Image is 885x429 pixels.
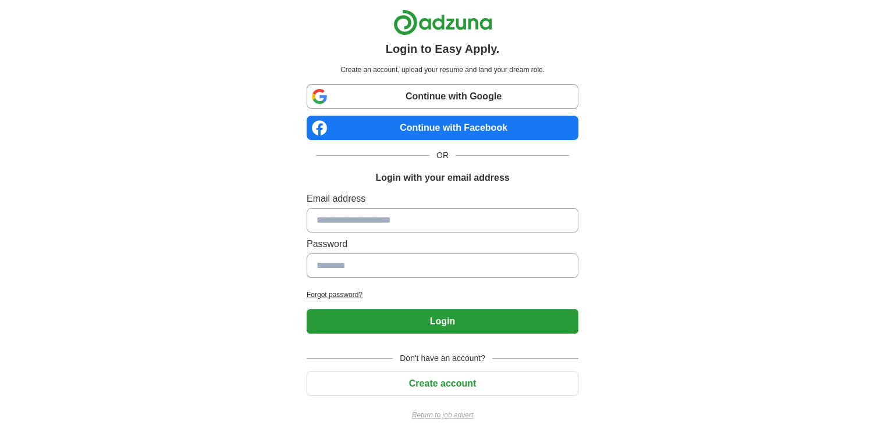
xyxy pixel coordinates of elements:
label: Password [307,237,578,251]
h1: Login with your email address [375,171,509,185]
img: Adzuna logo [393,9,492,35]
p: Create an account, upload your resume and land your dream role. [309,65,576,75]
button: Login [307,309,578,334]
button: Create account [307,371,578,396]
a: Continue with Google [307,84,578,109]
a: Create account [307,378,578,388]
span: Don't have an account? [393,352,492,364]
a: Return to job advert [307,410,578,420]
a: Forgot password? [307,289,578,300]
h1: Login to Easy Apply. [386,40,500,58]
label: Email address [307,192,578,206]
a: Continue with Facebook [307,116,578,140]
span: OR [429,149,456,162]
